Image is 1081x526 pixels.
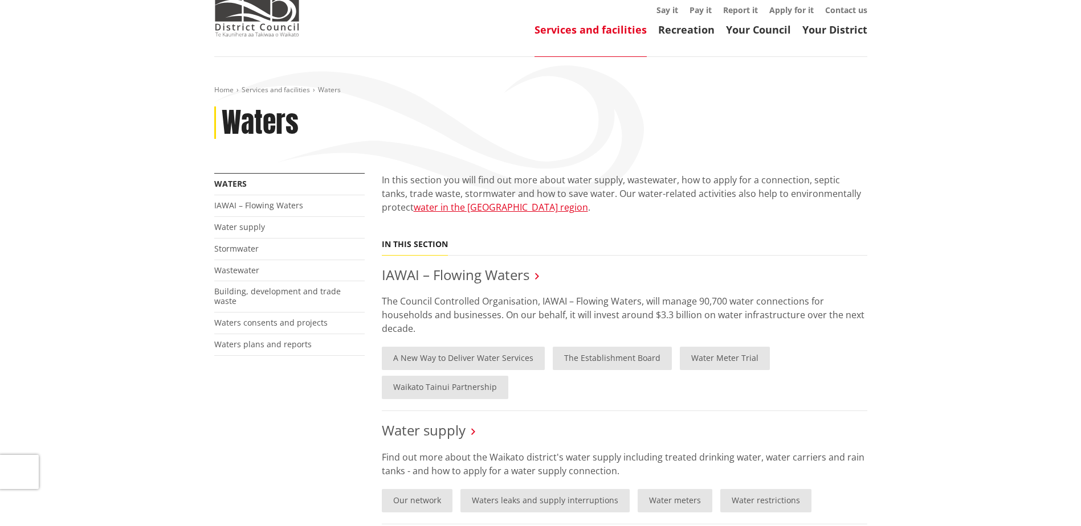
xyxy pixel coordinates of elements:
h1: Waters [222,106,299,139]
a: IAWAI – Flowing Waters [214,200,303,211]
a: The Establishment Board [553,347,672,370]
a: Services and facilities [535,23,647,36]
a: Building, development and trade waste [214,286,341,306]
a: Waters [214,178,247,189]
a: Waters consents and projects [214,317,328,328]
a: Services and facilities [242,85,310,94]
a: Waters plans and reports [214,339,312,350]
a: Waikato Tainui Partnership [382,376,508,399]
a: Our network [382,489,452,512]
a: Waters leaks and supply interruptions [460,489,630,512]
a: Water supply [214,221,265,232]
a: Pay it [690,5,712,15]
a: Water meters [638,489,712,512]
a: Your Council [726,23,791,36]
iframe: Messenger Launcher [1029,478,1070,519]
a: Home [214,85,234,94]
a: Apply for it [769,5,814,15]
a: Wastewater [214,265,259,276]
a: Report it [723,5,758,15]
p: In this section you will find out more about water supply, wastewater, how to apply for a connect... [382,173,867,228]
a: Water supply [382,421,466,439]
a: Your District [802,23,867,36]
a: Water restrictions [720,489,811,512]
a: IAWAI – Flowing Waters [382,265,529,284]
a: Recreation [658,23,715,36]
a: Stormwater [214,243,259,254]
a: Contact us [825,5,867,15]
span: Waters [318,85,341,94]
nav: breadcrumb [214,85,867,95]
a: Say it [656,5,678,15]
p: Find out more about the Waikato district's water supply including treated drinking water, water c... [382,450,867,478]
p: The Council Controlled Organisation, IAWAI – Flowing Waters, will manage 90,700 water connections... [382,294,867,335]
a: water in the [GEOGRAPHIC_DATA] region [414,201,588,213]
h5: In this section [382,240,448,249]
a: Water Meter Trial [680,347,770,370]
a: A New Way to Deliver Water Services [382,347,545,370]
